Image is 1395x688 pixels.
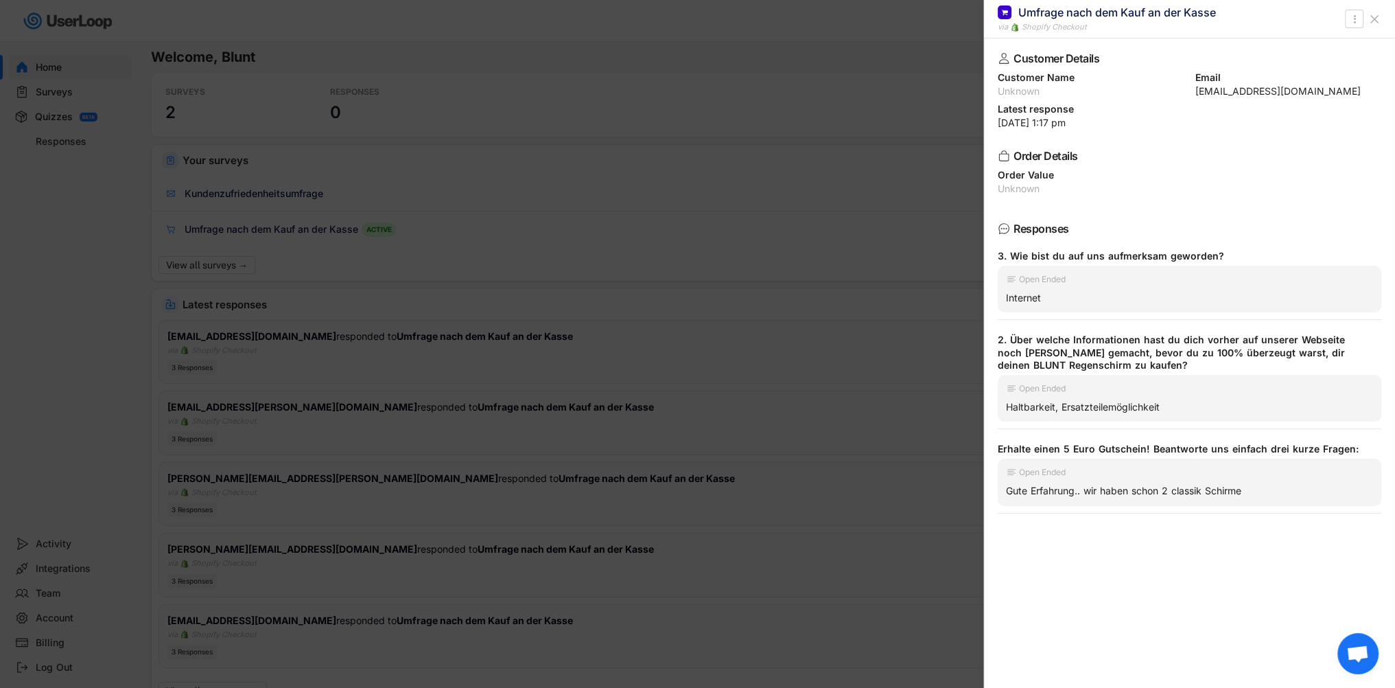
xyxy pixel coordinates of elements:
div: Erhalte einen 5 Euro Gutschein! Beantworte uns einfach drei kurze Fragen: [998,443,1370,455]
div: via [998,21,1008,33]
div: Unknown [998,184,1381,194]
div: Internet [1006,292,1373,304]
div: Order Value [998,170,1381,180]
button:  [1348,11,1361,27]
div: 3. Wie bist du auf uns aufmerksam geworden? [998,250,1370,262]
div: 2. Über welche Informationen hast du dich vorher auf unserer Webseite noch [PERSON_NAME] gemacht,... [998,334,1370,371]
div: [DATE] 1:17 pm [998,118,1381,128]
div: Shopify Checkout [1022,21,1087,33]
div: Order Details [1013,150,1359,161]
div: Chat öffnen [1337,633,1379,674]
div: Responses [1013,223,1359,234]
div: Open Ended [1019,468,1066,477]
div: Customer Name [998,73,1184,82]
div: Open Ended [1019,275,1066,284]
div: Open Ended [1019,385,1066,393]
img: 1156660_ecommerce_logo_shopify_icon%20%281%29.png [1011,23,1019,32]
div: Latest response [998,104,1381,114]
text:  [1353,12,1356,26]
div: [EMAIL_ADDRESS][DOMAIN_NAME] [1195,87,1382,96]
div: Umfrage nach dem Kauf an der Kasse [1018,5,1216,20]
div: Email [1195,73,1382,82]
div: Gute Erfahrung.. wir haben schon 2 classik Schirme [1006,485,1373,497]
div: Customer Details [1013,53,1359,64]
div: Haltbarkeit, Ersatzteilemöglichkeit [1006,401,1373,413]
div: Unknown [998,87,1184,96]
